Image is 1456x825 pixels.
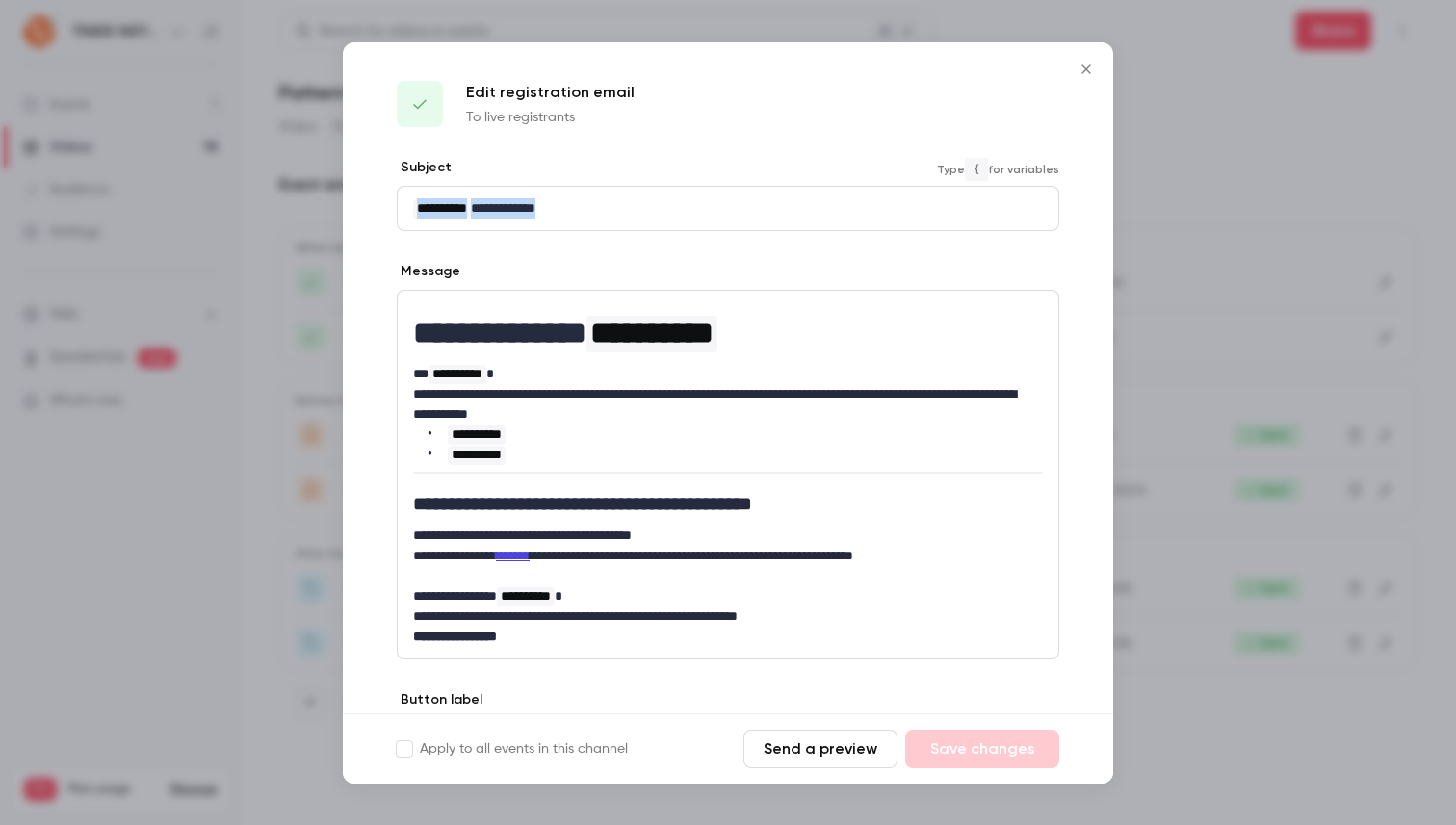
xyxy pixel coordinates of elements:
span: Type for variables [937,158,1059,181]
label: Apply to all events in this channel [397,739,628,759]
p: To live registrants [466,108,635,127]
button: Send a preview [743,730,897,768]
div: editor [398,291,1058,658]
code: { [965,158,988,181]
p: Edit registration email [466,81,635,104]
label: Message [397,262,460,281]
button: Close [1067,50,1105,89]
div: editor [398,187,1058,230]
label: Button label [397,690,482,709]
label: Subject [397,158,452,177]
